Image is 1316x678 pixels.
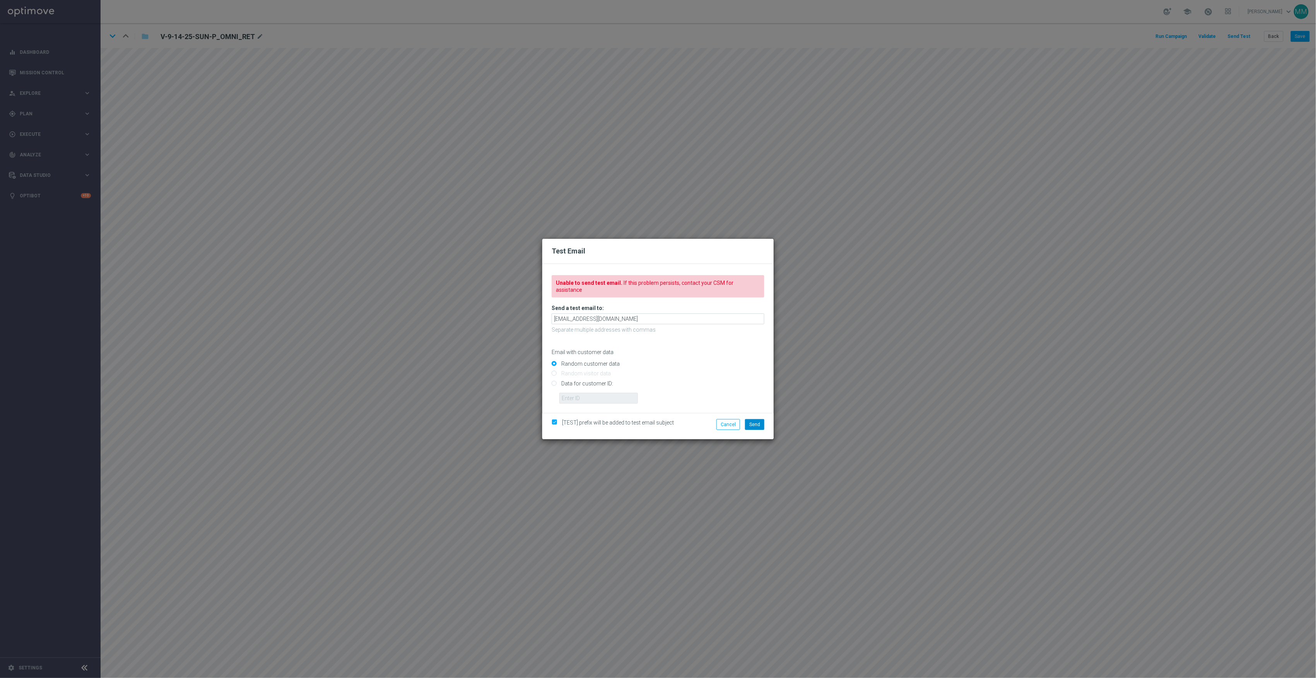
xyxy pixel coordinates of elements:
span: Send [749,422,760,427]
p: Separate multiple addresses with commas [552,326,764,333]
button: Cancel [716,419,740,430]
input: Enter ID [559,393,638,404]
h2: Test Email [552,247,764,256]
button: Send [745,419,764,430]
p: Email with customer data [552,349,764,356]
span: Unable to send test email. [556,268,622,286]
span: [TEST] prefix will be added to test email subject [562,419,674,426]
h3: Send a test email to: [552,305,764,312]
label: Random customer data [559,360,620,367]
span: If this problem persists, contact your CSM for assistance [556,280,733,293]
